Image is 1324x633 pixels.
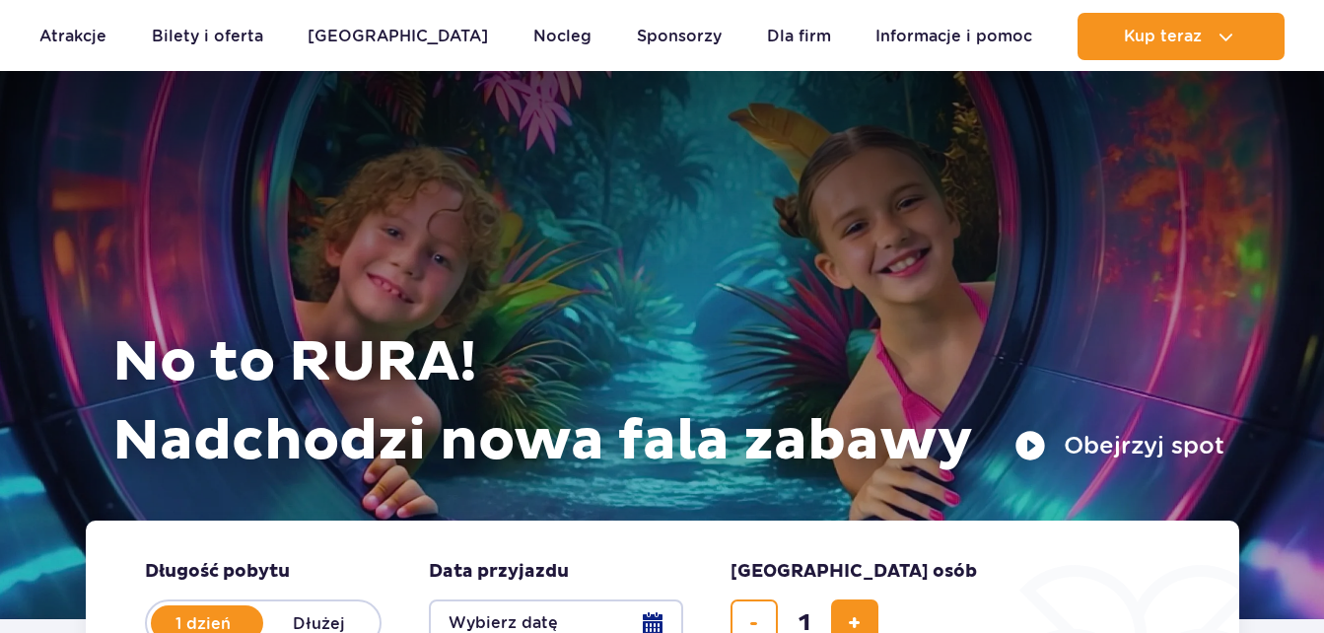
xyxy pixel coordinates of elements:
[39,13,106,60] a: Atrakcje
[533,13,592,60] a: Nocleg
[637,13,722,60] a: Sponsorzy
[308,13,488,60] a: [GEOGRAPHIC_DATA]
[875,13,1032,60] a: Informacje i pomoc
[1078,13,1285,60] button: Kup teraz
[145,560,290,584] span: Długość pobytu
[1014,430,1224,461] button: Obejrzyj spot
[429,560,569,584] span: Data przyjazdu
[152,13,263,60] a: Bilety i oferta
[112,323,1224,481] h1: No to RURA! Nadchodzi nowa fala zabawy
[731,560,977,584] span: [GEOGRAPHIC_DATA] osób
[1124,28,1202,45] span: Kup teraz
[767,13,831,60] a: Dla firm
